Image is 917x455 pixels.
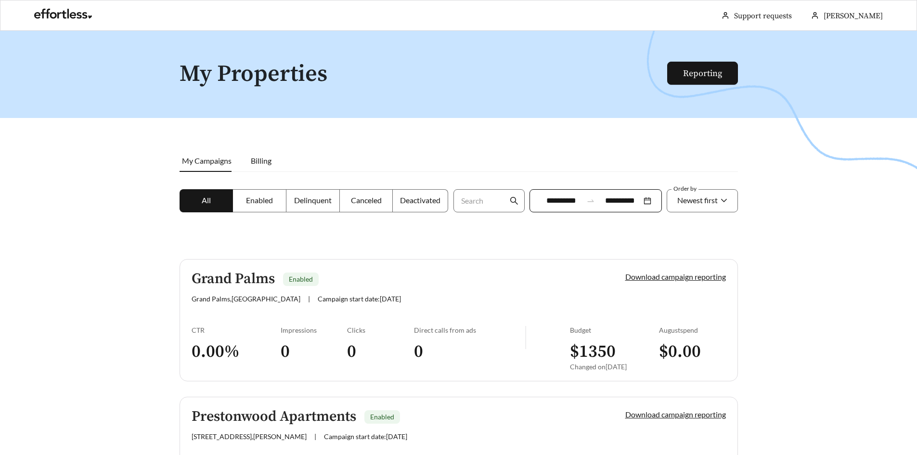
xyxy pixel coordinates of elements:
[570,363,659,371] div: Changed on [DATE]
[510,196,518,205] span: search
[281,341,348,363] h3: 0
[347,341,414,363] h3: 0
[192,409,356,425] h5: Prestonwood Apartments
[318,295,401,303] span: Campaign start date: [DATE]
[180,259,738,381] a: Grand PalmsEnabledGrand Palms,[GEOGRAPHIC_DATA]|Campaign start date:[DATE]Download campaign repor...
[251,156,271,165] span: Billing
[734,11,792,21] a: Support requests
[570,326,659,334] div: Budget
[677,195,718,205] span: Newest first
[202,195,211,205] span: All
[314,432,316,441] span: |
[400,195,440,205] span: Deactivated
[347,326,414,334] div: Clicks
[281,326,348,334] div: Impressions
[659,341,726,363] h3: $ 0.00
[525,326,526,349] img: line
[192,341,281,363] h3: 0.00 %
[294,195,332,205] span: Delinquent
[625,410,726,419] a: Download campaign reporting
[192,295,300,303] span: Grand Palms , [GEOGRAPHIC_DATA]
[570,341,659,363] h3: $ 1350
[289,275,313,283] span: Enabled
[667,62,738,85] button: Reporting
[659,326,726,334] div: August spend
[414,341,525,363] h3: 0
[824,11,883,21] span: [PERSON_NAME]
[324,432,407,441] span: Campaign start date: [DATE]
[192,271,275,287] h5: Grand Palms
[683,68,722,79] a: Reporting
[625,272,726,281] a: Download campaign reporting
[370,413,394,421] span: Enabled
[180,62,668,87] h1: My Properties
[586,196,595,205] span: to
[192,326,281,334] div: CTR
[414,326,525,334] div: Direct calls from ads
[351,195,382,205] span: Canceled
[586,196,595,205] span: swap-right
[308,295,310,303] span: |
[182,156,232,165] span: My Campaigns
[246,195,273,205] span: Enabled
[192,432,307,441] span: [STREET_ADDRESS] , [PERSON_NAME]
